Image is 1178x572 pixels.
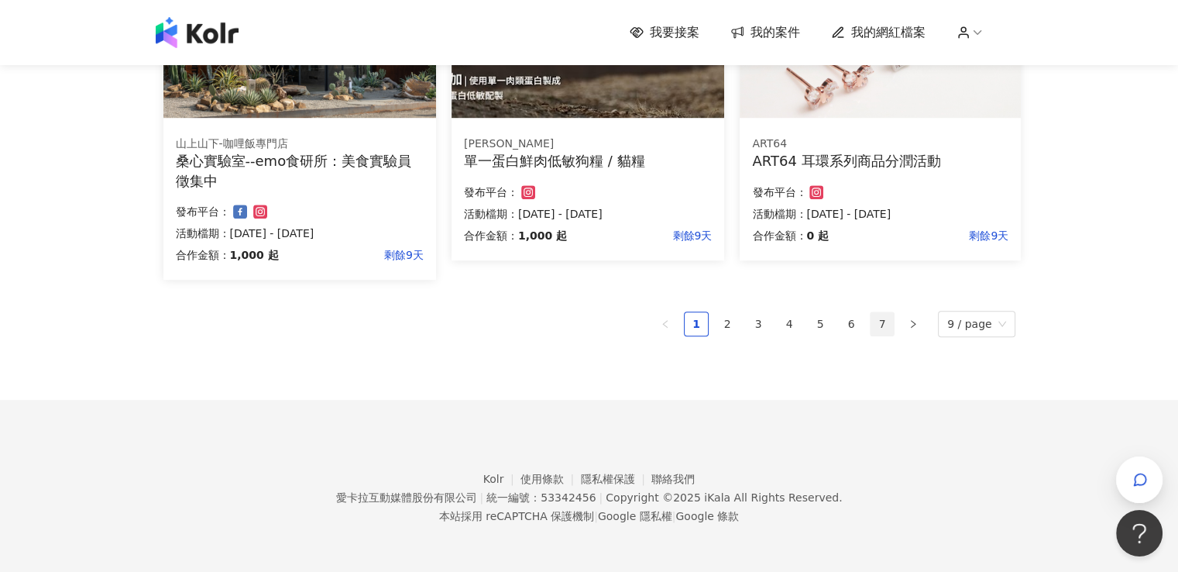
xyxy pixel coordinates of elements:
[594,510,598,522] span: |
[870,312,895,336] li: 7
[715,312,740,336] li: 2
[520,473,581,485] a: 使用條款
[653,312,678,336] li: Previous Page
[831,24,926,41] a: 我的網紅檔案
[750,24,800,41] span: 我的案件
[901,312,926,336] li: Next Page
[684,312,709,336] li: 1
[809,312,832,336] a: 5
[279,246,424,264] p: 剩餘9天
[653,312,678,336] button: left
[746,312,771,336] li: 3
[464,136,712,152] div: [PERSON_NAME]
[851,24,926,41] span: 我的網紅檔案
[908,319,918,329] span: right
[938,311,1015,337] div: Page Size
[567,226,712,245] p: 剩餘9天
[606,491,842,504] div: Copyright © 2025 All Rights Reserved.
[752,151,1008,171] div: ART64 耳環系列商品分潤活動
[464,226,518,245] p: 合作金額：
[630,24,699,41] a: 我要接案
[752,136,1008,152] div: ART64
[672,510,676,522] span: |
[650,24,699,41] span: 我要接案
[176,151,424,190] div: 桑心實驗室--emo食研所：美食實驗員徵集中
[176,224,424,243] p: 活動檔期：[DATE] - [DATE]
[871,312,894,336] a: 7
[947,312,1006,336] span: 9 / page
[464,205,712,223] p: 活動檔期：[DATE] - [DATE]
[806,226,829,245] p: 0 起
[661,319,670,329] span: left
[464,151,712,171] div: 單一蛋白鮮肉低敏狗糧 / 貓糧
[176,246,230,264] p: 合作金額：
[808,312,833,336] li: 5
[599,491,603,504] span: |
[335,491,476,504] div: 愛卡拉互動媒體股份有限公司
[439,507,739,525] span: 本站採用 reCAPTCHA 保護機制
[752,183,806,202] p: 發布平台：
[176,202,230,221] p: 發布平台：
[840,312,863,336] a: 6
[752,226,806,245] p: 合作金額：
[479,491,483,504] span: |
[675,510,739,522] a: Google 條款
[464,183,518,202] p: 發布平台：
[598,510,672,522] a: Google 隱私權
[156,17,239,48] img: logo
[1116,510,1163,556] iframe: Help Scout Beacon - Open
[685,312,708,336] a: 1
[518,226,567,245] p: 1,000 起
[176,136,424,152] div: 山上山下-咖哩飯專門店
[752,205,1008,223] p: 活動檔期：[DATE] - [DATE]
[730,24,800,41] a: 我的案件
[778,312,801,336] a: 4
[829,226,1008,245] p: 剩餘9天
[581,473,652,485] a: 隱私權保護
[716,312,739,336] a: 2
[901,312,926,336] button: right
[483,473,520,485] a: Kolr
[651,473,695,485] a: 聯絡我們
[486,491,596,504] div: 統一編號：53342456
[704,491,730,504] a: iKala
[230,246,279,264] p: 1,000 起
[747,312,770,336] a: 3
[839,312,864,336] li: 6
[777,312,802,336] li: 4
